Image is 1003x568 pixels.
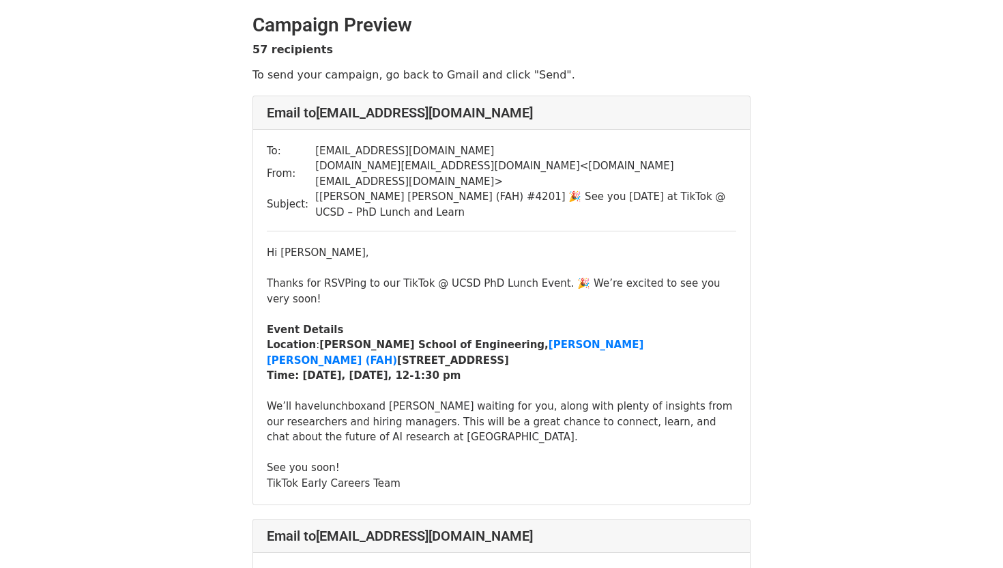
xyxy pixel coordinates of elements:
td: Subject: [267,189,315,220]
td: [EMAIL_ADDRESS][DOMAIN_NAME] [315,143,736,159]
div: TikTok Early Careers Team [267,476,736,492]
div: Hi [PERSON_NAME], [267,245,736,261]
h4: Email to [EMAIL_ADDRESS][DOMAIN_NAME] [267,104,736,121]
h4: Email to [EMAIL_ADDRESS][DOMAIN_NAME] [267,528,736,544]
td: [DOMAIN_NAME][EMAIL_ADDRESS][DOMAIN_NAME] < [DOMAIN_NAME][EMAIL_ADDRESS][DOMAIN_NAME] > [315,158,736,189]
div: Thanks for RSVPing to our TikTok @ UCSD PhD Lunch Event. 🎉 We’re excited to see you very soon! [267,276,736,307]
td: [[PERSON_NAME] [PERSON_NAME] (FAH) #4201] 🎉 See you [DATE] at TikTok @ UCSD – PhD Lunch and Learn [315,189,736,220]
strong: 57 recipients [252,43,333,56]
strong: : [DATE], [DATE], 12-1:30 pm [295,369,461,382]
a: [PERSON_NAME] [PERSON_NAME] (FAH) [267,339,643,367]
div: We’ll have and [PERSON_NAME] waiting for you, along with plenty of insights from our researchers ... [267,399,736,445]
strong: [STREET_ADDRESS] [397,354,509,367]
div: See you soon! [267,460,736,476]
td: To: [267,143,315,159]
div: : [267,337,736,368]
strong: [PERSON_NAME] School of Engineering, [319,339,549,351]
h2: Campaign Preview [252,14,751,37]
strong: Time [267,369,295,382]
strong: Event Details [267,324,343,336]
strong: Location [267,339,316,351]
iframe: Chat Widget [935,502,1003,568]
td: From: [267,158,315,189]
span: lunchbox [320,400,366,412]
p: To send your campaign, go back to Gmail and click "Send". [252,68,751,82]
